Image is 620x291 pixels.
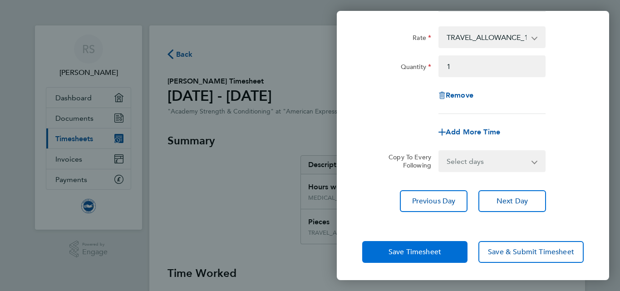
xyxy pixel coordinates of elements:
[497,197,528,206] span: Next Day
[362,241,467,263] button: Save Timesheet
[488,247,574,256] span: Save & Submit Timesheet
[381,153,431,169] label: Copy To Every Following
[400,190,467,212] button: Previous Day
[438,128,500,136] button: Add More Time
[389,247,441,256] span: Save Timesheet
[412,197,456,206] span: Previous Day
[446,128,500,136] span: Add More Time
[401,63,431,74] label: Quantity
[438,92,473,99] button: Remove
[478,241,584,263] button: Save & Submit Timesheet
[478,190,546,212] button: Next Day
[446,91,473,99] span: Remove
[413,34,431,44] label: Rate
